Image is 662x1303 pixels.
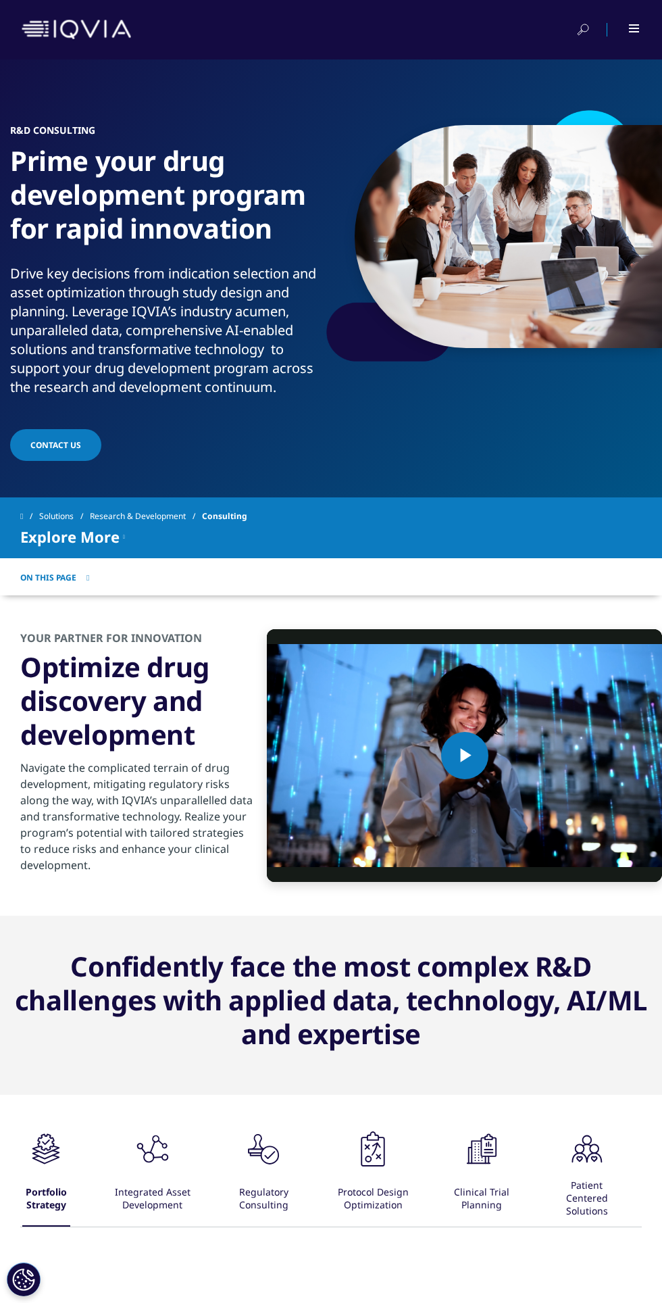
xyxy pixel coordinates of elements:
img: 2143_team-meeting-around-table-in-office.png [355,125,662,348]
img: IQVIA Healthcare Information Technology and Pharma Clinical Research Company [22,20,131,39]
p: Drive key decisions from indication selection and asset optimization through study design and pla... [10,264,317,405]
button: Integrated Asset Development [111,1129,192,1227]
a: Research & Development [90,504,202,528]
div: Protocol Design Optimization [335,1172,411,1227]
button: Patient Centered Solutions [551,1129,621,1227]
h6: R&D CONSULTING [10,125,317,144]
div: Patient Centered Solutions [553,1172,621,1227]
div: Clinical Trial Planning [453,1172,510,1227]
a: Contact Us [10,429,101,461]
button: Regulatory Consulting [232,1129,292,1227]
h2: YOUR PARTNER FOR INNOVATION [20,631,253,650]
button: Cookie Settings [7,1262,41,1296]
span: Consulting [202,504,247,528]
div: Integrated Asset Development [113,1172,192,1227]
h1: Prime your drug development program for rapid innovation [10,144,317,264]
button: Clinical Trial Planning [451,1129,510,1227]
div: Portfolio Strategy [22,1172,70,1227]
button: Portfolio Strategy [20,1129,70,1227]
span: Explore More [20,528,120,545]
button: Play Video [441,732,488,779]
div: Regulatory Consulting [234,1172,292,1227]
center: Confidently face the most complex R&D challenges with applied data, technology, AI/ML and expertise [10,950,652,1051]
button: On This Page [20,572,89,583]
button: Protocol Design Optimization [333,1129,411,1227]
h3: Optimize drug discovery and development [20,650,253,752]
span: Contact Us [30,439,81,451]
a: Solutions [39,504,90,528]
video-js: Video Player [267,629,662,882]
p: Navigate the complicated terrain of drug development, mitigating regulatory risks along the way, ... [20,760,253,881]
